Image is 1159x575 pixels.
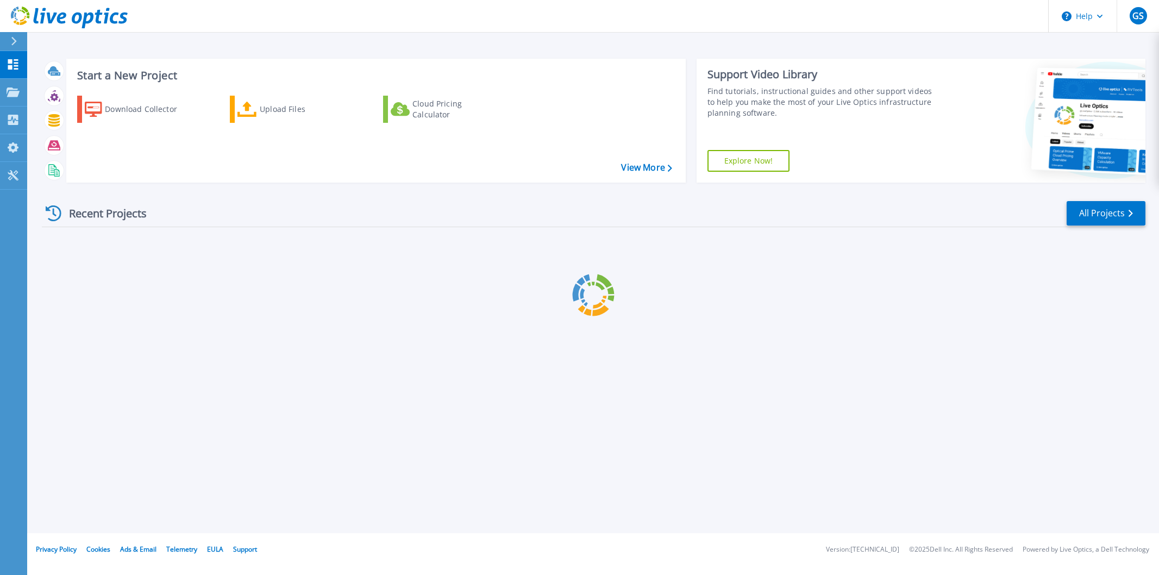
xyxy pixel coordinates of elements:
a: Cookies [86,545,110,554]
div: Cloud Pricing Calculator [412,98,499,120]
li: Powered by Live Optics, a Dell Technology [1023,546,1149,553]
a: Privacy Policy [36,545,77,554]
a: Support [233,545,257,554]
div: Support Video Library [707,67,938,82]
a: View More [621,162,672,173]
div: Find tutorials, instructional guides and other support videos to help you make the most of your L... [707,86,938,118]
a: Ads & Email [120,545,156,554]
a: Cloud Pricing Calculator [383,96,504,123]
a: Telemetry [166,545,197,554]
li: © 2025 Dell Inc. All Rights Reserved [909,546,1013,553]
span: GS [1132,11,1144,20]
a: All Projects [1067,201,1145,226]
li: Version: [TECHNICAL_ID] [826,546,899,553]
a: EULA [207,545,223,554]
div: Upload Files [260,98,347,120]
a: Upload Files [230,96,351,123]
a: Download Collector [77,96,198,123]
a: Explore Now! [707,150,790,172]
h3: Start a New Project [77,70,672,82]
div: Recent Projects [42,200,161,227]
div: Download Collector [105,98,192,120]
